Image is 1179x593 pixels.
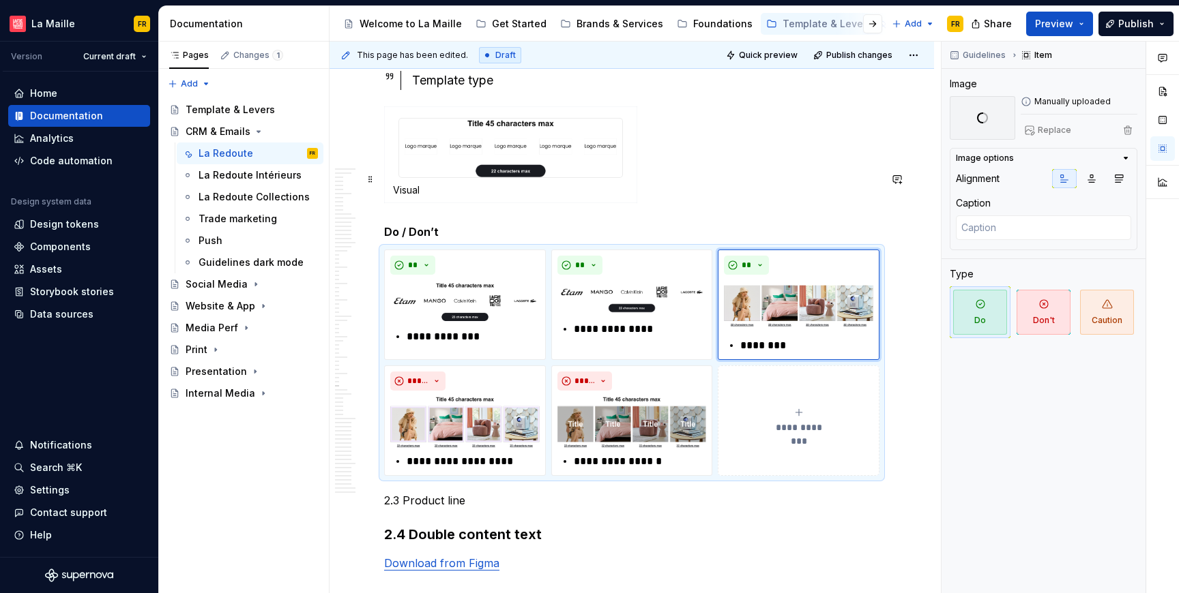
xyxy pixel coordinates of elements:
[164,74,215,93] button: Add
[199,212,277,226] div: Trade marketing
[30,285,114,299] div: Storybook stories
[956,153,1014,164] div: Image options
[8,281,150,303] a: Storybook stories
[164,273,323,295] a: Social Media
[384,525,879,544] h3: 2.4 Double content text
[412,71,879,90] div: Template type
[186,386,255,400] div: Internal Media
[186,343,207,356] div: Print
[11,196,91,207] div: Design system data
[8,479,150,501] a: Settings
[470,13,552,35] a: Get Started
[338,10,885,37] div: Page tree
[30,262,62,276] div: Assets
[783,17,872,31] div: Template & Levers
[186,365,247,378] div: Presentation
[964,12,1021,36] button: Share
[30,438,92,452] div: Notifications
[950,286,1010,338] button: Do
[8,502,150,523] button: Contact support
[8,524,150,546] button: Help
[950,77,977,91] div: Image
[45,568,113,582] a: Supernova Logo
[30,217,99,231] div: Design tokens
[8,236,150,258] a: Components
[30,109,103,123] div: Documentation
[557,396,707,448] img: a925c0ad-21e7-4c4e-b9e4-c3a48c14230b.png
[761,13,892,35] a: Template & Levers
[164,295,323,317] a: Website & App
[3,9,156,38] button: La MailleFR
[199,234,222,247] div: Push
[905,18,922,29] span: Add
[177,142,323,164] a: La RedouteFR
[1021,96,1137,107] div: Manually uploaded
[1026,12,1093,36] button: Preview
[30,506,107,519] div: Contact support
[233,50,283,61] div: Changes
[30,528,52,542] div: Help
[956,153,1131,164] button: Image options
[186,125,250,138] div: CRM & Emails
[1017,290,1071,335] span: Don't
[164,361,323,382] a: Presentation
[8,213,150,235] a: Design tokens
[177,164,323,186] a: La Redoute Intérieurs
[888,14,939,33] button: Add
[177,186,323,208] a: La Redoute Collections
[809,46,899,65] button: Publish changes
[169,50,209,61] div: Pages
[10,16,26,32] img: f15b4b9a-d43c-4bd8-bdfb-9b20b89b7814.png
[722,46,804,65] button: Quick preview
[186,321,238,335] div: Media Perf
[495,50,516,61] span: Draft
[8,258,150,280] a: Assets
[984,17,1012,31] span: Share
[826,50,892,61] span: Publish changes
[1098,12,1174,36] button: Publish
[577,17,663,31] div: Brands & Services
[138,18,147,29] div: FR
[1013,286,1074,338] button: Don't
[83,51,136,62] span: Current draft
[199,168,302,182] div: La Redoute Intérieurs
[199,190,310,204] div: La Redoute Collections
[963,50,1006,61] span: Guidelines
[170,17,323,31] div: Documentation
[492,17,547,31] div: Get Started
[1035,17,1073,31] span: Preview
[1118,17,1154,31] span: Publish
[177,208,323,230] a: Trade marketing
[390,396,540,448] img: 8be7b8cb-94fe-4b2f-a7df-7b4b2d111321.png
[177,252,323,273] a: Guidelines dark mode
[30,87,57,100] div: Home
[272,50,283,61] span: 1
[8,127,150,149] a: Analytics
[310,147,315,160] div: FR
[8,434,150,456] button: Notifications
[164,99,323,404] div: Page tree
[30,307,93,321] div: Data sources
[739,50,798,61] span: Quick preview
[956,172,1000,185] div: Alignment
[199,256,304,269] div: Guidelines dark mode
[8,82,150,104] a: Home
[390,280,540,323] img: e4706046-33d7-4035-8250-16d31590f38f.png
[557,280,707,316] img: 80aa739c-75a8-49a8-af3e-89b129282b75.png
[950,267,974,281] div: Type
[186,277,248,291] div: Social Media
[555,13,669,35] a: Brands & Services
[181,78,198,89] span: Add
[164,382,323,404] a: Internal Media
[77,47,153,66] button: Current draft
[693,17,753,31] div: Foundations
[186,299,255,313] div: Website & App
[1080,290,1134,335] span: Caution
[384,556,499,570] a: Download from Figma
[956,196,991,210] div: Caption
[8,105,150,127] a: Documentation
[671,13,758,35] a: Foundations
[946,46,1012,65] button: Guidelines
[951,18,960,29] div: FR
[8,150,150,172] a: Code automation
